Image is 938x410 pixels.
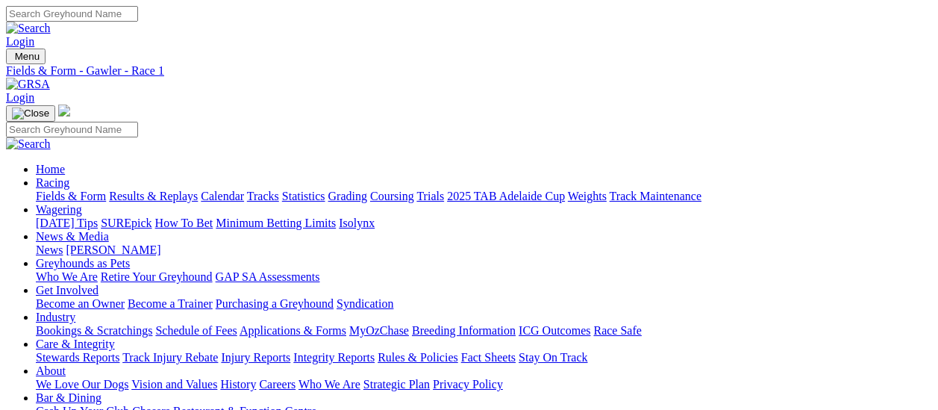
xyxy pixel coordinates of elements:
[36,351,932,364] div: Care & Integrity
[568,190,607,202] a: Weights
[36,230,109,243] a: News & Media
[36,324,932,338] div: Industry
[519,324,590,337] a: ICG Outcomes
[6,105,55,122] button: Toggle navigation
[36,338,115,350] a: Care & Integrity
[36,203,82,216] a: Wagering
[109,190,198,202] a: Results & Replays
[36,270,932,284] div: Greyhounds as Pets
[36,378,128,391] a: We Love Our Dogs
[36,176,69,189] a: Racing
[12,108,49,119] img: Close
[36,351,119,364] a: Stewards Reports
[416,190,444,202] a: Trials
[221,351,290,364] a: Injury Reports
[131,378,217,391] a: Vision and Values
[36,243,932,257] div: News & Media
[349,324,409,337] a: MyOzChase
[370,190,414,202] a: Coursing
[6,35,34,48] a: Login
[15,51,40,62] span: Menu
[339,217,375,229] a: Isolynx
[6,64,932,78] a: Fields & Form - Gawler - Race 1
[328,190,367,202] a: Grading
[298,378,360,391] a: Who We Are
[36,391,101,404] a: Bar & Dining
[220,378,256,391] a: History
[36,378,932,391] div: About
[36,270,98,283] a: Who We Are
[593,324,641,337] a: Race Safe
[66,243,160,256] a: [PERSON_NAME]
[433,378,503,391] a: Privacy Policy
[337,297,393,310] a: Syndication
[378,351,458,364] a: Rules & Policies
[282,190,325,202] a: Statistics
[6,22,51,35] img: Search
[6,78,50,91] img: GRSA
[36,324,152,337] a: Bookings & Scratchings
[259,378,296,391] a: Careers
[240,324,346,337] a: Applications & Forms
[155,217,213,229] a: How To Bet
[101,270,213,283] a: Retire Your Greyhound
[36,297,125,310] a: Become an Owner
[36,217,98,229] a: [DATE] Tips
[36,284,99,296] a: Get Involved
[6,91,34,104] a: Login
[519,351,587,364] a: Stay On Track
[36,163,65,176] a: Home
[101,217,151,229] a: SUREpick
[247,190,279,202] a: Tracks
[58,105,70,117] img: logo-grsa-white.png
[155,324,237,337] a: Schedule of Fees
[412,324,516,337] a: Breeding Information
[363,378,430,391] a: Strategic Plan
[216,217,336,229] a: Minimum Betting Limits
[610,190,701,202] a: Track Maintenance
[6,122,138,137] input: Search
[128,297,213,310] a: Become a Trainer
[36,190,106,202] a: Fields & Form
[36,311,75,323] a: Industry
[6,6,138,22] input: Search
[36,243,63,256] a: News
[201,190,244,202] a: Calendar
[293,351,375,364] a: Integrity Reports
[216,270,320,283] a: GAP SA Assessments
[122,351,218,364] a: Track Injury Rebate
[36,257,130,270] a: Greyhounds as Pets
[36,217,932,230] div: Wagering
[461,351,516,364] a: Fact Sheets
[36,364,66,377] a: About
[216,297,334,310] a: Purchasing a Greyhound
[36,297,932,311] div: Get Involved
[447,190,565,202] a: 2025 TAB Adelaide Cup
[36,190,932,203] div: Racing
[6,49,46,64] button: Toggle navigation
[6,137,51,151] img: Search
